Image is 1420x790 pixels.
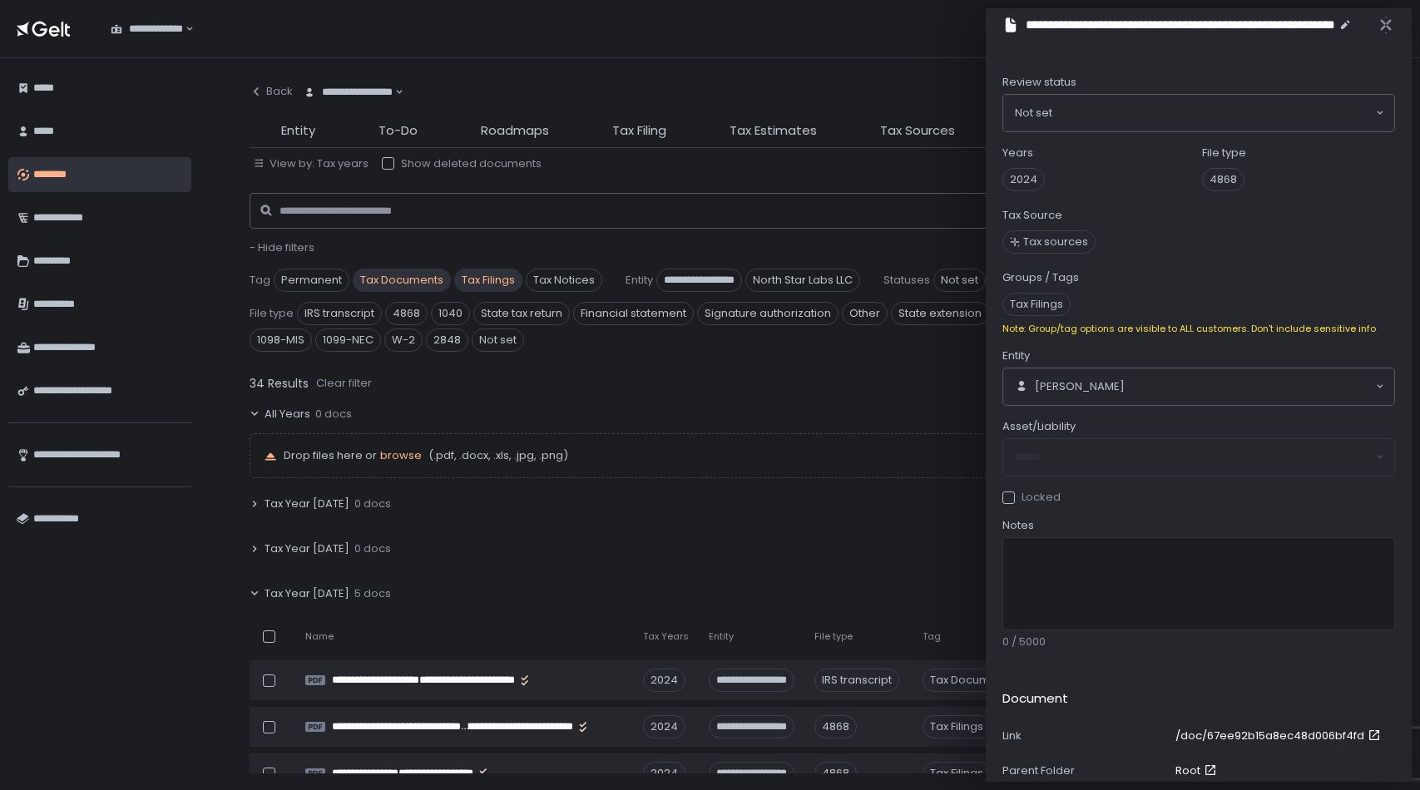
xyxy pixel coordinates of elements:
[573,302,694,325] span: Financial statement
[353,269,451,292] span: Tax Documents
[472,328,524,352] span: Not set
[384,328,423,352] span: W-2
[315,407,352,422] span: 0 docs
[643,630,689,643] span: Tax Years
[284,448,1383,463] p: Drop files here or
[1003,95,1394,131] div: Search for option
[1052,105,1374,121] input: Search for option
[250,328,312,352] span: 1098-MIS
[1035,379,1125,394] span: [PERSON_NAME]
[842,302,888,325] span: Other
[1015,105,1052,121] span: Not set
[265,407,310,422] span: All Years
[425,448,568,463] span: (.pdf, .docx, .xls, .jpg, .png)
[281,121,315,141] span: Entity
[454,269,522,292] span: Tax Filings
[1002,323,1395,335] div: Note: Group/tag options are visible to ALL customers. Don't include sensitive info
[883,273,930,288] span: Statuses
[1003,368,1394,405] div: Search for option
[481,121,549,141] span: Roadmaps
[814,630,853,643] span: File type
[923,630,941,643] span: Tag
[426,328,468,352] span: 2848
[379,121,418,141] span: To-Do
[612,121,666,141] span: Tax Filing
[697,302,839,325] span: Signature authorization
[923,669,1021,692] span: Tax Documents
[293,75,403,110] div: Search for option
[643,762,685,785] div: 2024
[265,541,349,556] span: Tax Year [DATE]
[1023,235,1088,249] span: Tax sources
[1002,168,1045,191] span: 2024
[891,302,989,325] span: State extension
[880,121,955,141] span: Tax Sources
[643,715,685,738] div: 2024
[626,273,653,288] span: Entity
[250,306,294,321] span: File type
[265,586,349,601] span: Tax Year [DATE]
[1002,728,1169,743] div: Link
[1202,146,1246,160] label: File type
[1175,728,1384,743] a: /doc/67ee92b15a8ec48d006bf4fd
[1002,270,1079,285] label: Groups / Tags
[100,12,194,47] div: Search for option
[1125,378,1374,395] input: Search for option
[643,669,685,692] div: 2024
[1002,518,1034,533] span: Notes
[1175,763,1220,778] a: Root
[354,496,391,511] span: 0 docs
[1002,763,1169,778] div: Parent Folder
[1002,419,1076,434] span: Asset/Liability
[923,715,991,738] span: Tax Filings
[923,762,991,785] span: Tax Filings
[431,302,470,325] span: 1040
[274,269,349,292] span: Permanent
[814,715,857,738] div: 4868
[1002,689,1068,709] h2: Document
[1002,146,1033,160] label: Years
[933,269,986,292] span: Not set
[1002,634,1395,649] div: 0 / 5000
[250,75,293,108] button: Back
[250,84,293,99] div: Back
[250,240,314,255] button: - Hide filters
[709,630,734,643] span: Entity
[814,669,899,692] div: IRS transcript
[305,630,334,643] span: Name
[183,21,184,37] input: Search for option
[354,541,391,556] span: 0 docs
[1202,168,1244,191] span: 4868
[745,269,860,292] span: North Star Labs LLC
[354,586,391,601] span: 5 docs
[380,448,422,463] button: browse
[1002,75,1076,90] span: Review status
[265,496,349,511] span: Tax Year [DATE]
[526,269,602,292] span: Tax Notices
[730,121,817,141] span: Tax Estimates
[814,762,857,785] div: 4868
[1002,293,1071,316] span: Tax Filings
[1002,208,1062,223] label: Tax Source
[473,302,570,325] span: State tax return
[1002,348,1030,363] span: Entity
[253,156,369,171] button: View by: Tax years
[316,376,372,391] div: Clear filter
[315,328,381,352] span: 1099-NEC
[250,375,309,392] span: 34 Results
[297,302,382,325] span: IRS transcript
[250,273,270,288] span: Tag
[315,375,373,392] button: Clear filter
[385,302,428,325] span: 4868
